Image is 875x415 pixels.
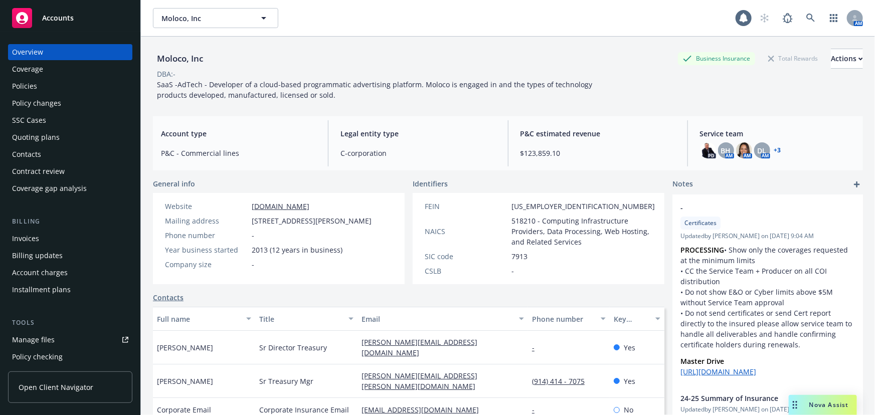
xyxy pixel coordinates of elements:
a: Search [801,8,821,28]
div: Billing [8,217,132,227]
div: Invoices [12,231,39,247]
a: Quoting plans [8,129,132,145]
span: [PERSON_NAME] [157,342,213,353]
div: Policies [12,78,37,94]
a: Invoices [8,231,132,247]
button: Email [358,307,528,331]
div: Title [259,314,342,324]
button: Full name [153,307,255,331]
button: Actions [831,49,863,69]
a: Report a Bug [778,8,798,28]
div: Installment plans [12,282,71,298]
div: Actions [831,49,863,68]
span: - [680,202,829,213]
a: Account charges [8,265,132,281]
a: [URL][DOMAIN_NAME] [680,367,756,376]
span: Updated by [PERSON_NAME] on [DATE] 8:27 AM [680,405,855,414]
div: DBA: - [157,69,176,79]
a: Installment plans [8,282,132,298]
button: Nova Assist [789,395,857,415]
span: P&C - Commercial lines [161,148,316,158]
div: Email [362,314,513,324]
a: Contract review [8,163,132,179]
a: - [532,343,543,352]
span: Yes [624,342,635,353]
span: General info [153,178,195,189]
div: Company size [165,259,248,270]
span: C-corporation [340,148,495,158]
div: Policy changes [12,95,61,111]
div: FEIN [425,201,507,212]
span: 518210 - Computing Infrastructure Providers, Data Processing, Web Hosting, and Related Services [511,216,655,247]
div: -CertificatesUpdatedby [PERSON_NAME] on [DATE] 9:04 AMPROCESSING• Show only the coverages request... [672,194,863,385]
div: Phone number [532,314,595,324]
span: - [511,266,514,276]
div: Quoting plans [12,129,60,145]
div: Account charges [12,265,68,281]
span: Updated by [PERSON_NAME] on [DATE] 9:04 AM [680,232,855,241]
span: SaaS -AdTech - Developer of a cloud-based programmatic advertising platform. Moloco is engaged in... [157,80,594,100]
div: Coverage gap analysis [12,180,87,196]
div: Business Insurance [678,52,755,65]
div: SSC Cases [12,112,46,128]
div: Policy checking [12,349,63,365]
a: Policies [8,78,132,94]
span: No [624,404,633,415]
span: Yes [624,376,635,386]
button: Key contact [610,307,664,331]
div: Moloco, Inc [153,52,207,65]
span: Sr Director Treasury [259,342,327,353]
a: Overview [8,44,132,60]
strong: Master Drive [680,356,724,366]
a: [DOMAIN_NAME] [252,201,309,211]
span: - [252,230,254,241]
a: [PERSON_NAME][EMAIL_ADDRESS][DOMAIN_NAME] [362,337,477,357]
div: Mailing address [165,216,248,226]
a: SSC Cases [8,112,132,128]
div: Contract review [12,163,65,179]
span: Open Client Navigator [19,382,93,392]
span: Moloco, Inc [161,13,248,24]
a: (914) 414 - 7075 [532,376,593,386]
div: Total Rewards [763,52,823,65]
div: Full name [157,314,240,324]
div: Year business started [165,245,248,255]
div: Website [165,201,248,212]
a: +3 [774,147,781,153]
div: Tools [8,318,132,328]
span: 24-25 Summary of Insurance [680,393,829,403]
div: Coverage [12,61,43,77]
div: Billing updates [12,248,63,264]
a: Accounts [8,4,132,32]
a: Manage files [8,332,132,348]
a: [PERSON_NAME][EMAIL_ADDRESS][PERSON_NAME][DOMAIN_NAME] [362,371,483,391]
div: Drag to move [789,395,801,415]
span: Legal entity type [340,128,495,139]
span: [US_EMPLOYER_IDENTIFICATION_NUMBER] [511,201,655,212]
div: NAICS [425,226,507,237]
p: • Show only the coverages requested at the minimum limits • CC the Service Team + Producer on all... [680,245,855,350]
span: Notes [672,178,693,190]
span: Account type [161,128,316,139]
a: - [532,405,543,414]
a: Start snowing [755,8,775,28]
a: Billing updates [8,248,132,264]
a: Switch app [824,8,844,28]
span: Identifiers [413,178,448,189]
a: [EMAIL_ADDRESS][DOMAIN_NAME] [362,405,487,414]
span: [PERSON_NAME] [157,376,213,386]
a: Coverage [8,61,132,77]
span: P&C estimated revenue [520,128,675,139]
span: Corporate Insurance Email [259,404,349,415]
div: SIC code [425,251,507,262]
a: Contacts [8,146,132,162]
span: - [252,259,254,270]
a: Coverage gap analysis [8,180,132,196]
img: photo [736,142,752,158]
span: Sr Treasury Mgr [259,376,313,386]
a: Policy checking [8,349,132,365]
span: Certificates [684,219,717,228]
span: 2013 (12 years in business) [252,245,342,255]
span: 7913 [511,251,528,262]
strong: PROCESSING [680,245,724,255]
